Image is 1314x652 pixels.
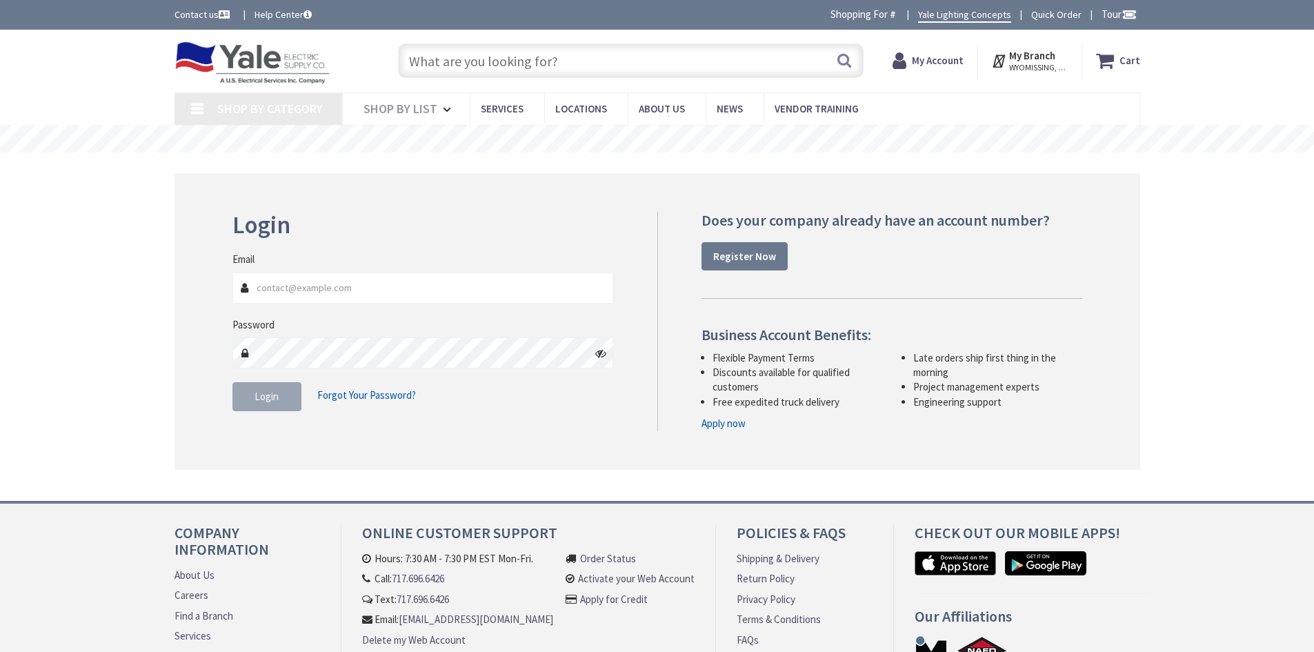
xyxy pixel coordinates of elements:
span: Tour [1102,8,1137,21]
span: News [717,102,743,115]
h4: Business Account Benefits: [701,326,1082,343]
strong: Cart [1119,48,1140,73]
a: [EMAIL_ADDRESS][DOMAIN_NAME] [399,612,553,626]
h4: Check out Our Mobile Apps! [915,524,1151,551]
li: Text: [362,592,553,606]
li: Flexible Payment Terms [713,350,882,365]
a: Cart [1096,48,1140,73]
span: About Us [639,102,685,115]
li: Project management experts [913,379,1082,394]
strong: My Branch [1009,49,1055,62]
label: Email [232,252,255,266]
h4: Company Information [175,524,320,568]
a: Careers [175,588,208,602]
a: Register Now [701,242,788,271]
h4: Policies & FAQs [737,524,872,551]
input: Email [232,273,614,304]
li: Hours: 7:30 AM - 7:30 PM EST Mon-Fri. [362,551,553,566]
div: My Branch WYOMISSING, [GEOGRAPHIC_DATA] [991,48,1068,73]
a: Help Center [255,8,312,21]
a: Return Policy [737,571,795,586]
a: Apply for Credit [580,592,648,606]
a: Terms & Conditions [737,612,821,626]
a: Services [175,629,211,643]
a: About Us [175,568,215,582]
i: Click here to show/hide password [595,348,606,359]
a: Quick Order [1031,8,1082,21]
span: Forgot Your Password? [317,388,416,402]
a: Yale Lighting Concepts [918,8,1011,23]
a: Delete my Web Account [362,633,466,647]
li: Discounts available for qualified customers [713,365,882,395]
a: Activate your Web Account [578,571,695,586]
a: 717.696.6426 [397,592,449,606]
a: Apply now [701,416,746,431]
span: Vendor Training [775,102,859,115]
a: Contact us [175,8,232,21]
li: Call: [362,571,553,586]
span: Shopping For [830,8,888,21]
span: Login [255,390,279,403]
span: Shop By Category [217,101,323,117]
li: Free expedited truck delivery [713,395,882,409]
strong: # [890,8,896,21]
label: Password [232,317,275,332]
button: Login [232,382,301,411]
input: What are you looking for? [398,43,864,78]
li: Late orders ship first thing in the morning [913,350,1082,380]
h4: Does your company already have an account number? [701,212,1082,228]
a: Privacy Policy [737,592,795,606]
img: Yale Electric Supply Co. [175,41,330,84]
span: WYOMISSING, [GEOGRAPHIC_DATA] [1009,62,1068,73]
strong: Register Now [713,250,776,263]
span: Shop By List [364,101,437,117]
span: Locations [555,102,607,115]
a: Find a Branch [175,609,233,623]
a: Shipping & Delivery [737,551,819,566]
span: Services [481,102,524,115]
a: FAQs [737,633,759,647]
a: Forgot Your Password? [317,382,416,408]
h4: Our Affiliations [915,608,1151,635]
li: Email: [362,612,553,626]
a: My Account [893,48,964,73]
strong: My Account [912,54,964,67]
a: 717.696.6426 [392,571,444,586]
h4: Online Customer Support [362,524,695,551]
a: Order Status [580,551,636,566]
li: Engineering support [913,395,1082,409]
h2: Login [232,212,614,239]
